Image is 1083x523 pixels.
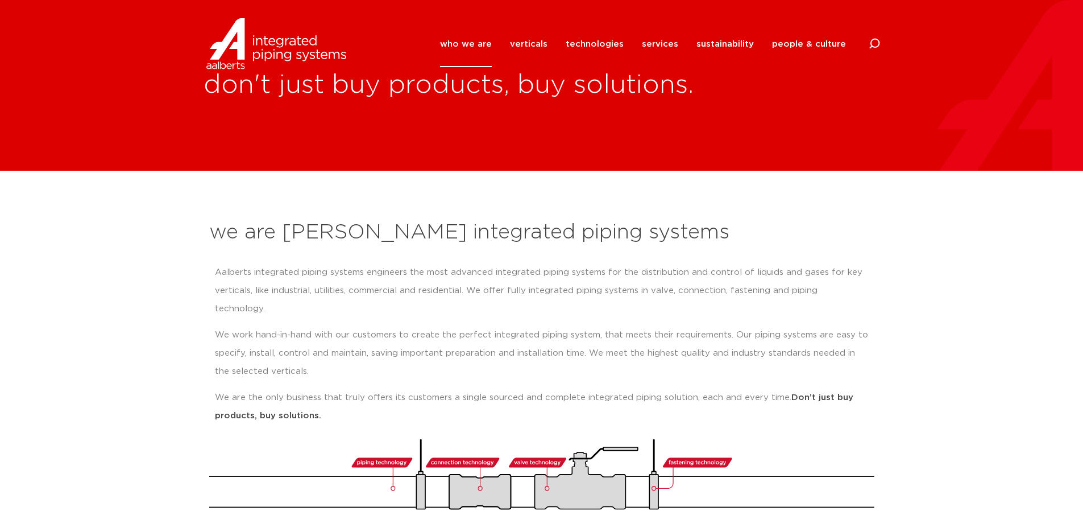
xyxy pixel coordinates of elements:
nav: Menu [440,21,846,67]
a: people & culture [772,21,846,67]
p: We are the only business that truly offers its customers a single sourced and complete integrated... [215,389,869,425]
a: technologies [566,21,624,67]
a: who we are [440,21,492,67]
p: Aalberts integrated piping systems engineers the most advanced integrated piping systems for the ... [215,263,869,318]
h2: we are [PERSON_NAME] integrated piping systems [209,219,874,246]
p: We work hand-in-hand with our customers to create the perfect integrated piping system, that meet... [215,326,869,381]
a: sustainability [696,21,754,67]
a: services [642,21,678,67]
a: verticals [510,21,547,67]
